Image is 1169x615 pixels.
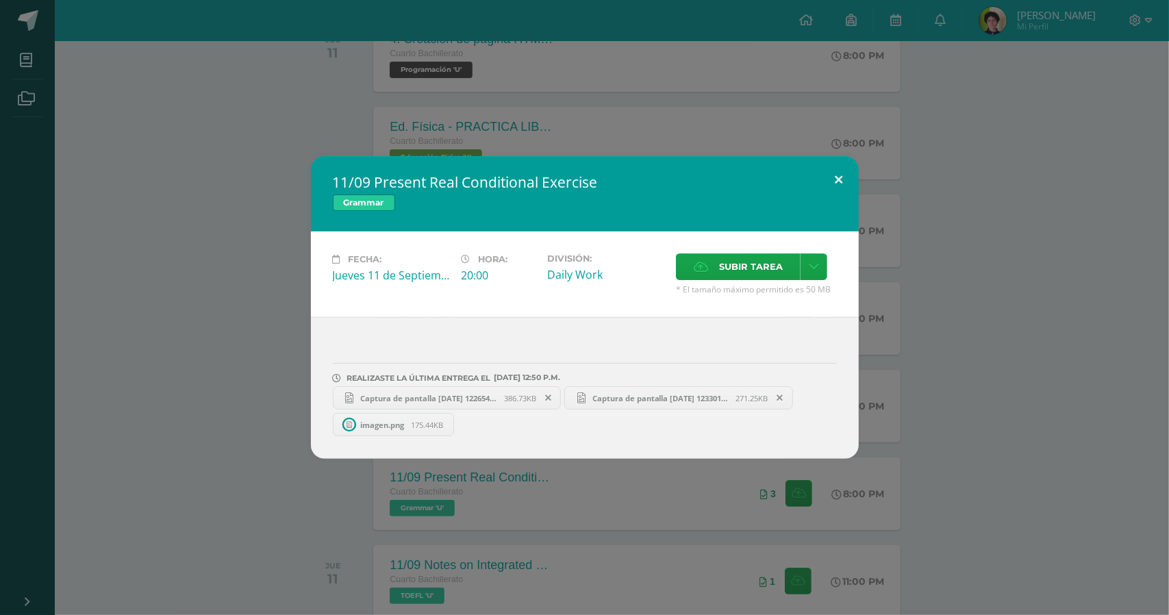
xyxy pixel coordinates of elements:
span: Fecha: [349,254,382,264]
span: Grammar [333,194,395,211]
span: imagen.png [353,420,411,430]
span: 271.25KB [736,393,768,403]
h2: 11/09 Present Real Conditional Exercise [333,173,837,192]
a: Captura de pantalla [DATE] 122654.png 386.73KB [333,386,562,410]
span: Captura de pantalla [DATE] 122654.png [353,393,504,403]
span: Captura de pantalla [DATE] 123301.png [586,393,736,403]
button: Close (Esc) [820,156,859,203]
span: Remover entrega [769,390,792,405]
label: División: [547,253,665,264]
span: 175.44KB [411,420,443,430]
span: REALIZASTE LA ÚLTIMA ENTREGA EL [347,373,491,383]
span: Subir tarea [719,254,783,279]
div: Jueves 11 de Septiembre [333,268,451,283]
span: Remover entrega [537,390,560,405]
span: * El tamaño máximo permitido es 50 MB [676,284,837,295]
a: Captura de pantalla [DATE] 123301.png 271.25KB [564,386,793,410]
span: [DATE] 12:50 P.M. [491,377,561,378]
a: imagen.png 175.44KB [333,413,455,436]
span: 386.73KB [504,393,536,403]
div: Daily Work [547,267,665,282]
span: Hora: [479,254,508,264]
div: 20:00 [462,268,536,283]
